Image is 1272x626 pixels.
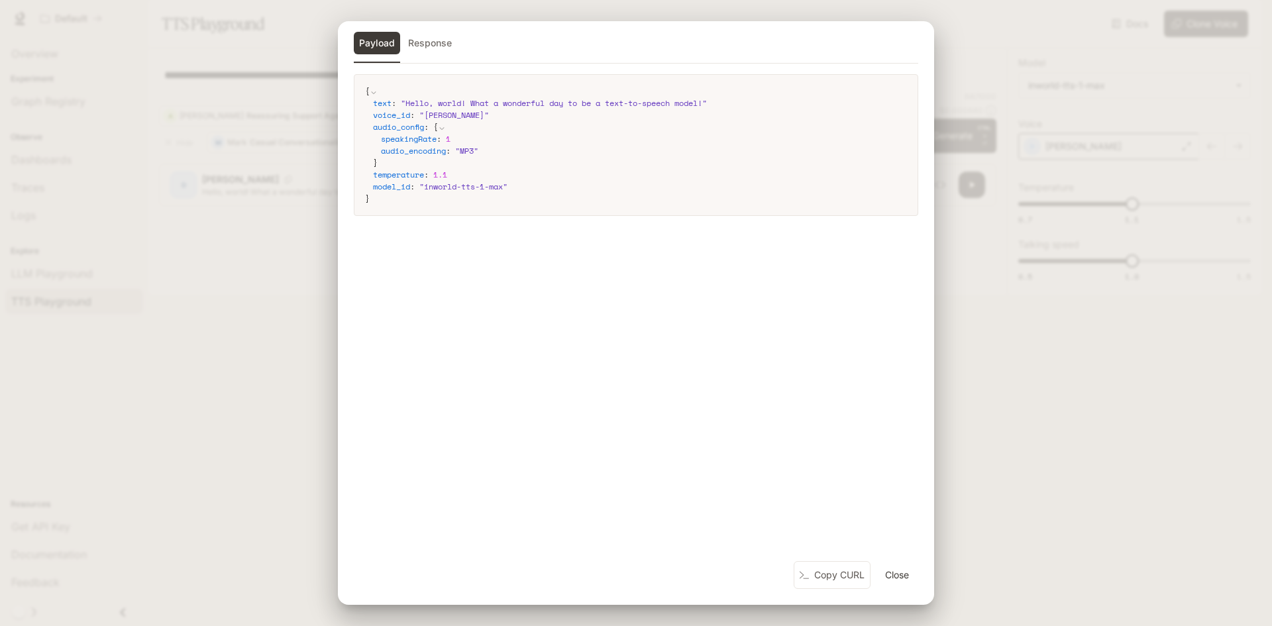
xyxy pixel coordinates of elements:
[381,145,446,156] span: audio_encoding
[419,181,507,192] span: " inworld-tts-1-max "
[373,97,907,109] div: :
[876,562,918,588] button: Close
[381,133,907,145] div: :
[373,181,410,192] span: model_id
[433,169,447,180] span: 1.1
[419,109,489,121] span: " [PERSON_NAME] "
[455,145,478,156] span: " MP3 "
[403,32,457,54] button: Response
[373,121,907,169] div: :
[373,97,392,109] span: text
[373,169,424,180] span: temperature
[365,193,370,204] span: }
[433,121,438,132] span: {
[381,133,437,144] span: speakingRate
[446,133,450,144] span: 1
[354,32,400,54] button: Payload
[373,181,907,193] div: :
[373,109,410,121] span: voice_id
[401,97,707,109] span: " Hello, world! What a wonderful day to be a text-to-speech model! "
[373,121,424,132] span: audio_config
[794,561,871,590] button: Copy CURL
[373,169,907,181] div: :
[381,145,907,157] div: :
[373,157,378,168] span: }
[373,109,907,121] div: :
[365,85,370,97] span: {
